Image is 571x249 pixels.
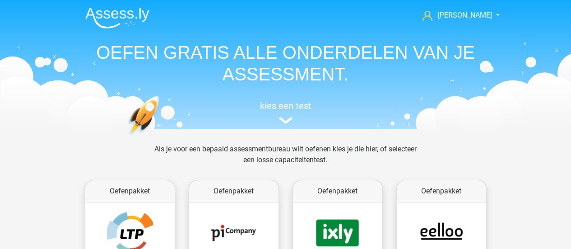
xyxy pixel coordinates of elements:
a: [PERSON_NAME] [419,10,493,21]
a: kies een test [78,100,493,124]
span: [PERSON_NAME] [438,11,492,19]
h5: kies een test [78,100,493,111]
img: Assessly [85,7,149,28]
h1: OEFEN GRATIS ALLE ONDERDELEN VAN JE ASSESSMENT. [78,42,493,85]
img: oefenen [128,96,194,178]
div: Als je voor een bepaald assessmentbureau wilt oefenen kies je die hier, of selecteer een losse ca... [147,144,424,176]
img: assessment [279,117,292,124]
